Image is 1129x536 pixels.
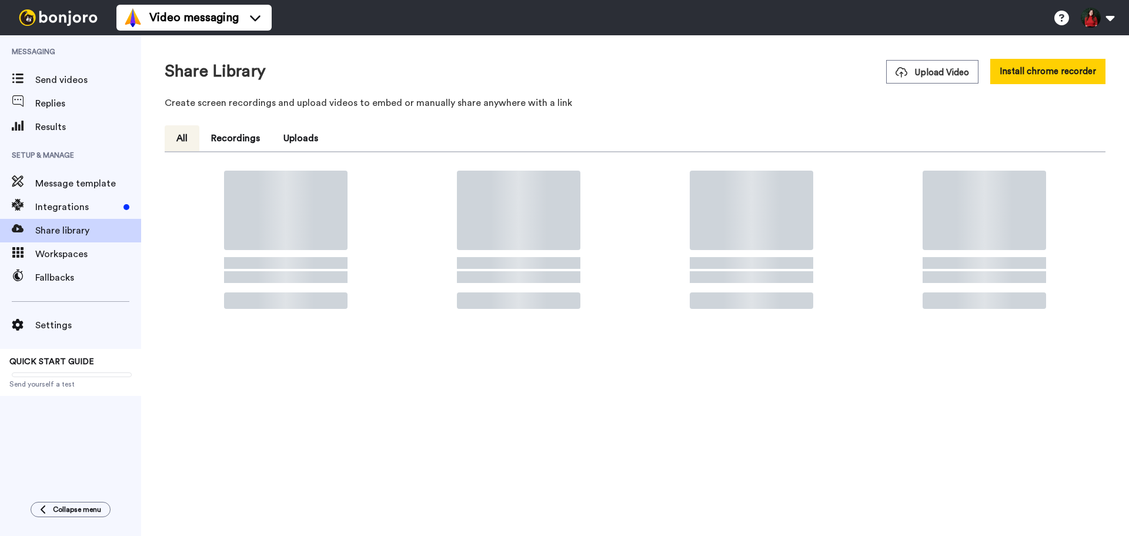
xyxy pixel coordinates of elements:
span: Upload Video [896,66,969,79]
span: Share library [35,224,141,238]
span: Workspaces [35,247,141,261]
span: Integrations [35,200,119,214]
span: Fallbacks [35,271,141,285]
h1: Share Library [165,62,266,81]
button: All [165,125,199,151]
button: Recordings [199,125,272,151]
span: Send yourself a test [9,379,132,389]
p: Create screen recordings and upload videos to embed or manually share anywhere with a link [165,96,1105,110]
span: Settings [35,318,141,332]
img: bj-logo-header-white.svg [14,9,102,26]
button: Collapse menu [31,502,111,517]
span: QUICK START GUIDE [9,358,94,366]
span: Message template [35,177,141,191]
span: Send videos [35,73,141,87]
button: Install chrome recorder [990,59,1105,84]
span: Results [35,120,141,134]
span: Video messaging [149,9,239,26]
img: vm-color.svg [123,8,142,27]
button: Uploads [272,125,330,151]
span: Collapse menu [53,505,101,514]
button: Upload Video [886,60,978,84]
span: Replies [35,96,141,111]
